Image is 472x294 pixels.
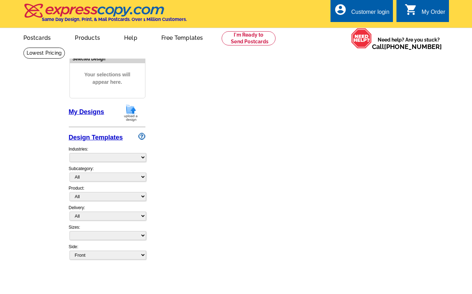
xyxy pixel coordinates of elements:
[69,244,145,260] div: Side:
[75,64,140,93] span: Your selections will appear here.
[372,43,442,50] span: Call
[23,9,187,22] a: Same Day Design, Print, & Mail Postcards. Over 1 Million Customers.
[113,29,149,45] a: Help
[351,28,372,49] img: help
[12,29,62,45] a: Postcards
[69,185,145,205] div: Product:
[405,8,445,17] a: shopping_cart My Order
[42,17,187,22] h4: Same Day Design, Print, & Mail Postcards. Over 1 Million Customers.
[351,9,389,19] div: Customer login
[70,55,145,62] div: Selected Design
[69,108,104,115] a: My Designs
[372,36,445,50] span: Need help? Are you stuck?
[334,8,389,17] a: account_circle Customer login
[122,104,140,122] img: upload-design
[138,133,145,140] img: design-wizard-help-icon.png
[334,3,347,16] i: account_circle
[384,43,442,50] a: [PHONE_NUMBER]
[63,29,111,45] a: Products
[69,224,145,244] div: Sizes:
[405,3,417,16] i: shopping_cart
[69,142,145,165] div: Industries:
[150,29,215,45] a: Free Templates
[422,9,445,19] div: My Order
[69,134,123,141] a: Design Templates
[69,165,145,185] div: Subcategory:
[69,205,145,224] div: Delivery:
